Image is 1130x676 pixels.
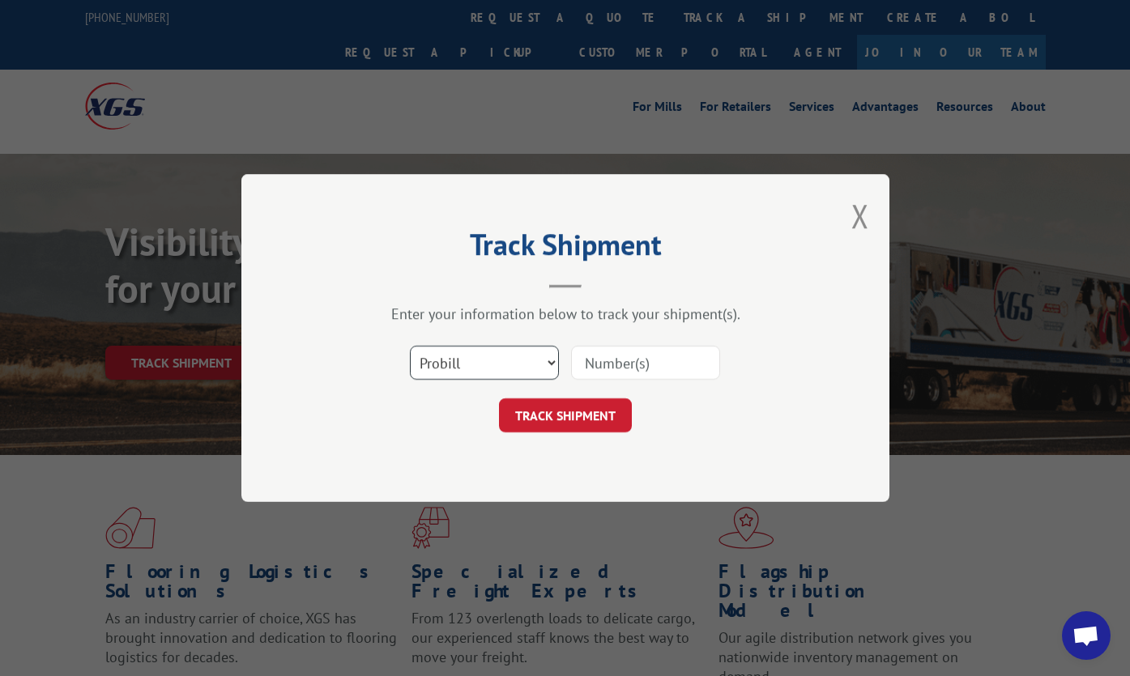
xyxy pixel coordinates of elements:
button: Close modal [851,194,869,237]
button: TRACK SHIPMENT [499,398,632,432]
h2: Track Shipment [322,233,808,264]
input: Number(s) [571,346,720,380]
a: Open chat [1062,611,1111,660]
div: Enter your information below to track your shipment(s). [322,304,808,323]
